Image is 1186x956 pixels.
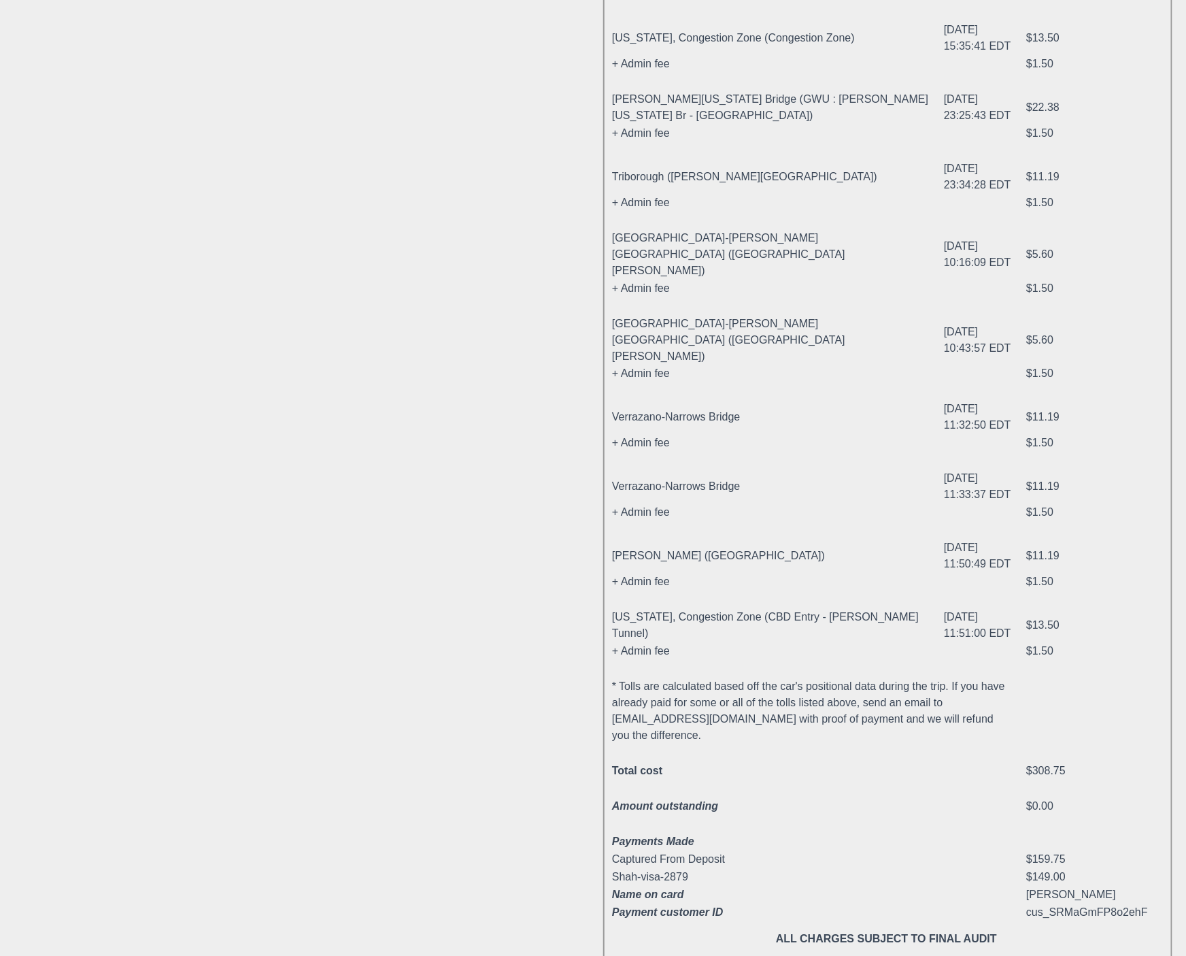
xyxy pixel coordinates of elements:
td: Total cost [611,763,943,780]
td: $11.19 [1026,540,1162,574]
td: [PERSON_NAME][US_STATE] Bridge (GWU : [PERSON_NAME][US_STATE] Br - [GEOGRAPHIC_DATA]) [611,90,943,125]
td: $13.50 [1026,21,1162,55]
td: + Admin fee [611,435,943,452]
td: $1.50 [1026,435,1162,452]
td: $149.00 [1026,869,1162,887]
td: [US_STATE], Congestion Zone (CBD Entry - [PERSON_NAME] Tunnel) [611,609,943,643]
td: [DATE] 11:50:49 EDT [943,540,1026,574]
td: Payment customer ID [611,904,943,922]
td: $1.50 [1026,280,1162,297]
td: $1.50 [1026,574,1162,591]
td: $11.19 [1026,160,1162,194]
td: $1.50 [1026,643,1162,661]
td: $1.50 [1026,125,1162,142]
td: $5.60 [1026,229,1162,280]
td: + Admin fee [611,504,943,522]
td: [DATE] 11:32:50 EDT [943,401,1026,435]
td: cus_SRMaGmFP8o2ehF [1026,904,1162,922]
td: [US_STATE], Congestion Zone (Congestion Zone) [611,21,943,55]
td: $5.60 [1026,315,1162,365]
td: Verrazano-Narrows Bridge [611,401,943,435]
div: ALL CHARGES SUBJECT TO FINAL AUDIT [621,932,1152,948]
td: [DATE] 10:43:57 EDT [943,315,1026,365]
td: [DATE] 11:51:00 EDT [943,609,1026,643]
td: Amount outstanding [611,798,943,816]
td: Verrazano-Narrows Bridge [611,470,943,504]
td: [GEOGRAPHIC_DATA]-[PERSON_NAME][GEOGRAPHIC_DATA] ([GEOGRAPHIC_DATA][PERSON_NAME]) [611,229,943,280]
td: $159.75 [1026,851,1162,869]
td: Payments Made [611,834,943,851]
td: + Admin fee [611,574,943,591]
td: $1.50 [1026,194,1162,212]
td: Triborough ([PERSON_NAME][GEOGRAPHIC_DATA]) [611,160,943,194]
td: [DATE] 15:35:41 EDT [943,21,1026,55]
td: $1.50 [1026,55,1162,73]
td: + Admin fee [611,55,943,73]
td: [DATE] 11:33:37 EDT [943,470,1026,504]
td: [DATE] 23:34:28 EDT [943,160,1026,194]
td: $1.50 [1026,365,1162,383]
td: + Admin fee [611,365,943,383]
td: Captured From Deposit [611,851,943,869]
td: + Admin fee [611,125,943,142]
td: * Tolls are calculated based off the car's positional data during the trip. If you have already p... [611,678,1026,745]
td: [DATE] 10:16:09 EDT [943,229,1026,280]
td: $13.50 [1026,609,1162,643]
td: [PERSON_NAME] ([GEOGRAPHIC_DATA]) [611,540,943,574]
td: Name on card [611,887,943,904]
td: $22.38 [1026,90,1162,125]
td: + Admin fee [611,643,943,661]
td: $308.75 [1026,763,1162,780]
td: [PERSON_NAME] [1026,887,1162,904]
td: $11.19 [1026,470,1162,504]
td: [GEOGRAPHIC_DATA]-[PERSON_NAME][GEOGRAPHIC_DATA] ([GEOGRAPHIC_DATA][PERSON_NAME]) [611,315,943,365]
td: [DATE] 23:25:43 EDT [943,90,1026,125]
td: + Admin fee [611,280,943,297]
td: $1.50 [1026,504,1162,522]
td: $0.00 [1026,798,1162,816]
td: Shah-visa-2879 [611,869,943,887]
td: + Admin fee [611,194,943,212]
td: $11.19 [1026,401,1162,435]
